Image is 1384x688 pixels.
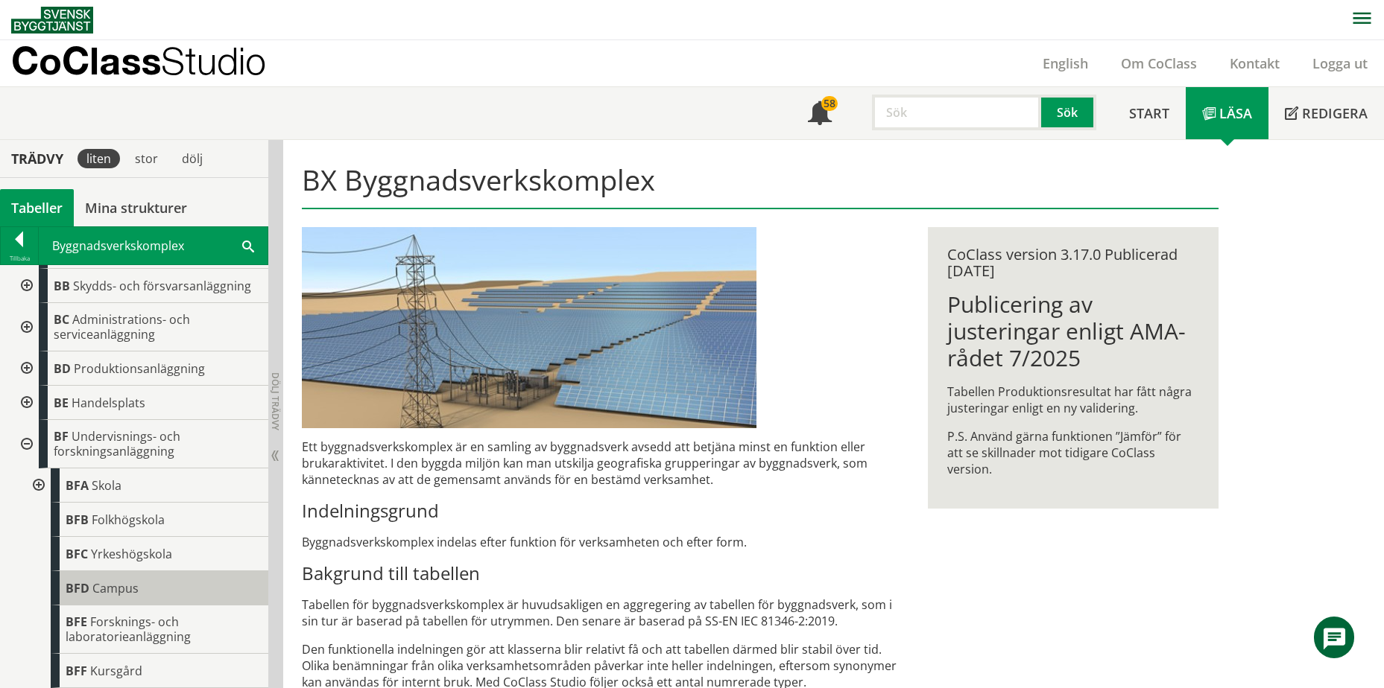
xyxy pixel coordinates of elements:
[39,227,268,264] div: Byggnadsverkskomplex
[173,149,212,168] div: dölj
[66,614,87,630] span: BFE
[1,252,38,264] div: Tillbaka
[72,395,145,411] span: Handelsplats
[73,278,251,294] span: Skydds- och försvarsanläggning
[1296,54,1384,72] a: Logga ut
[947,246,1198,279] div: CoClass version 3.17.0 Publicerad [DATE]
[92,580,139,596] span: Campus
[78,149,120,168] div: liten
[126,149,167,168] div: stor
[947,428,1198,477] p: P.S. Använd gärna funktionen ”Jämför” för att se skillnader mot tidigare CoClass version.
[302,596,905,629] p: Tabellen för byggnadsverkskomplex är huvudsakligen en aggregering av tabellen för byggnadsverk, s...
[74,189,198,226] a: Mina strukturer
[66,580,89,596] span: BFD
[1219,104,1252,122] span: Läsa
[11,7,93,34] img: Svensk Byggtjänst
[1302,104,1368,122] span: Redigera
[1213,54,1296,72] a: Kontakt
[54,278,70,294] span: BB
[54,360,71,377] span: BD
[161,39,266,83] span: Studio
[3,150,72,167] div: Trädvy
[74,360,205,377] span: Produktionsanläggning
[54,311,69,328] span: BC
[1041,95,1096,130] button: Sök
[54,428,69,445] span: BF
[11,40,298,86] a: CoClassStudio
[54,311,190,343] span: Administrations- och serviceanläggning
[947,291,1198,372] h1: Publicering av justeringar enligt AMA-rådet 7/2025
[302,562,905,585] h3: Bakgrund till tabellen
[1026,54,1105,72] a: English
[947,383,1198,416] p: Tabellen Produktionsresultat har fått några justeringar enligt en ny validering.
[92,477,121,494] span: Skola
[302,500,905,522] h3: Indelningsgrund
[11,52,266,69] p: CoClass
[66,663,87,679] span: BFF
[54,395,69,411] span: BE
[808,103,832,127] span: Notifikationer
[54,428,180,459] span: Undervisnings- och forskningsanläggning
[1105,54,1213,72] a: Om CoClass
[66,546,88,562] span: BFC
[91,546,172,562] span: Yrkeshögskola
[66,614,191,645] span: Forsknings- och laboratorieanläggning
[302,163,1218,209] h1: BX Byggnadsverkskomplex
[242,238,254,253] span: Sök i tabellen
[66,512,89,528] span: BFB
[302,227,756,428] img: 37641-solenergisiemensstor.jpg
[90,663,142,679] span: Kursgård
[269,372,282,430] span: Dölj trädvy
[821,96,838,111] div: 58
[791,87,848,139] a: 58
[1268,87,1384,139] a: Redigera
[1129,104,1169,122] span: Start
[872,95,1041,130] input: Sök
[1186,87,1268,139] a: Läsa
[66,477,89,494] span: BFA
[1113,87,1186,139] a: Start
[92,512,165,528] span: Folkhögskola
